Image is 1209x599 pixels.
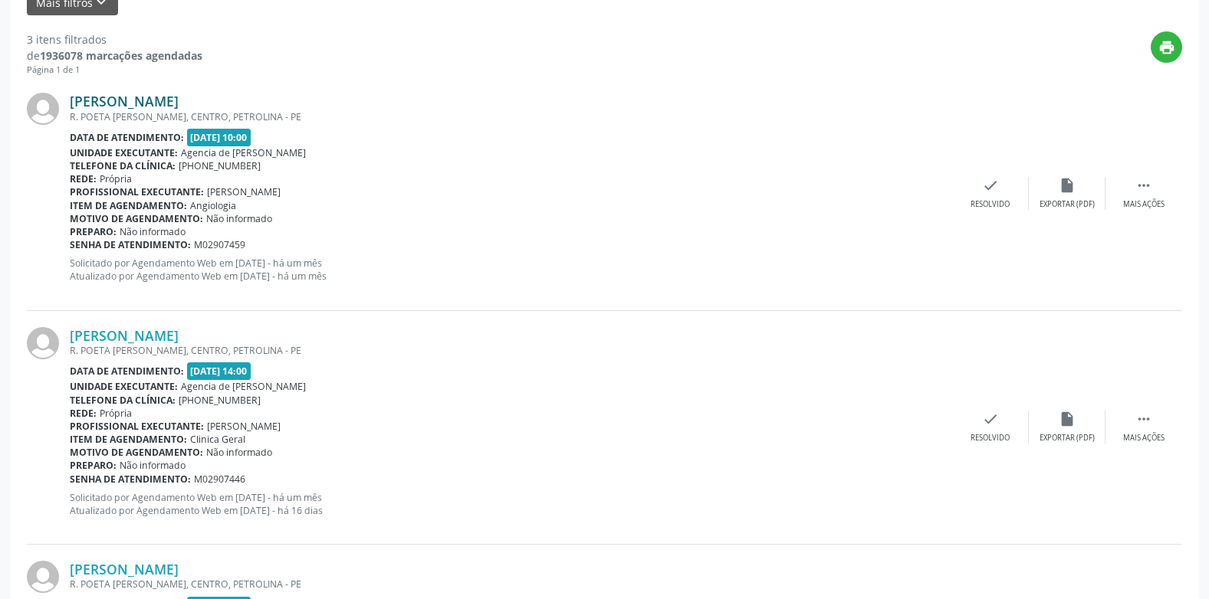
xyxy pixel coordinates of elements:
[70,407,97,420] b: Rede:
[207,420,281,433] span: [PERSON_NAME]
[120,225,186,238] span: Não informado
[70,327,179,344] a: [PERSON_NAME]
[100,172,132,185] span: Própria
[1059,411,1076,427] i: insert_drive_file
[1059,177,1076,194] i: insert_drive_file
[120,459,186,472] span: Não informado
[1040,433,1095,444] div: Exportar (PDF)
[187,129,251,146] span: [DATE] 10:00
[70,420,204,433] b: Profissional executante:
[179,394,261,407] span: [PHONE_NUMBER]
[190,433,245,446] span: Clinica Geral
[206,212,272,225] span: Não informado
[206,446,272,459] span: Não informado
[27,64,202,77] div: Página 1 de 1
[100,407,132,420] span: Própria
[181,380,306,393] span: Agencia de [PERSON_NAME]
[70,561,179,578] a: [PERSON_NAME]
[70,159,176,172] b: Telefone da clínica:
[70,110,952,123] div: R. POETA [PERSON_NAME], CENTRO, PETROLINA - PE
[982,177,999,194] i: check
[70,172,97,185] b: Rede:
[70,380,178,393] b: Unidade executante:
[1151,31,1182,63] button: print
[70,238,191,251] b: Senha de atendimento:
[27,31,202,47] div: 3 itens filtrados
[70,131,184,144] b: Data de atendimento:
[179,159,261,172] span: [PHONE_NUMBER]
[1135,411,1152,427] i: 
[1135,177,1152,194] i: 
[194,238,245,251] span: M02907459
[27,47,202,64] div: de
[70,93,179,110] a: [PERSON_NAME]
[1158,39,1175,56] i: print
[1040,199,1095,210] div: Exportar (PDF)
[194,473,245,486] span: M02907446
[70,365,184,378] b: Data de atendimento:
[70,394,176,407] b: Telefone da clínica:
[187,362,251,380] span: [DATE] 14:00
[181,146,306,159] span: Agencia de [PERSON_NAME]
[1123,199,1165,210] div: Mais ações
[27,561,59,593] img: img
[70,344,952,357] div: R. POETA [PERSON_NAME], CENTRO, PETROLINA - PE
[1123,433,1165,444] div: Mais ações
[70,578,952,591] div: R. POETA [PERSON_NAME], CENTRO, PETROLINA - PE
[70,225,117,238] b: Preparo:
[70,146,178,159] b: Unidade executante:
[70,212,203,225] b: Motivo de agendamento:
[982,411,999,427] i: check
[70,199,187,212] b: Item de agendamento:
[70,446,203,459] b: Motivo de agendamento:
[27,327,59,359] img: img
[190,199,236,212] span: Angiologia
[207,185,281,198] span: [PERSON_NAME]
[70,185,204,198] b: Profissional executante:
[971,199,1010,210] div: Resolvido
[70,473,191,486] b: Senha de atendimento:
[27,93,59,125] img: img
[70,433,187,446] b: Item de agendamento:
[70,257,952,283] p: Solicitado por Agendamento Web em [DATE] - há um mês Atualizado por Agendamento Web em [DATE] - h...
[70,491,952,517] p: Solicitado por Agendamento Web em [DATE] - há um mês Atualizado por Agendamento Web em [DATE] - h...
[971,433,1010,444] div: Resolvido
[40,48,202,63] strong: 1936078 marcações agendadas
[70,459,117,472] b: Preparo:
